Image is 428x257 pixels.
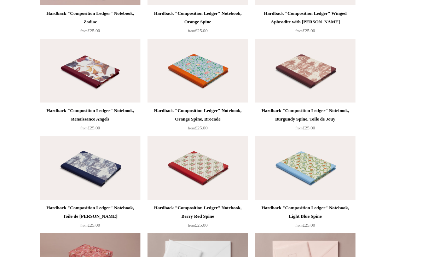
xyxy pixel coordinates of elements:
span: £25.00 [80,28,100,33]
a: Hardback "Composition Ledger" Notebook, Orange Spine, Brocade from£25.00 [148,106,248,135]
span: from [80,126,87,130]
a: Hardback "Composition Ledger" Winged Aphrodite with [PERSON_NAME] from£25.00 [255,9,355,38]
span: £25.00 [80,222,100,228]
a: Hardback "Composition Ledger" Notebook, Light Blue Spine Hardback "Composition Ledger" Notebook, ... [255,136,355,200]
span: £25.00 [188,125,208,130]
span: from [295,126,302,130]
span: £25.00 [188,222,208,228]
span: £25.00 [295,28,315,33]
a: Hardback "Composition Ledger" Notebook, Berry Red Spine Hardback "Composition Ledger" Notebook, B... [148,136,248,200]
img: Hardback "Composition Ledger" Notebook, Orange Spine, Brocade [148,39,248,103]
a: Hardback "Composition Ledger" Notebook, Burgundy Spine, Toile de Jouy from£25.00 [255,106,355,135]
a: Hardback "Composition Ledger" Notebook, Renaissance Angels Hardback "Composition Ledger" Notebook... [40,39,140,103]
span: from [295,223,302,227]
a: Hardback "Composition Ledger" Notebook, Renaissance Angels from£25.00 [40,106,140,135]
span: from [80,29,87,33]
span: £25.00 [295,125,315,130]
span: £25.00 [80,125,100,130]
span: from [188,29,195,33]
a: Hardback "Composition Ledger" Notebook, Orange Spine from£25.00 [148,9,248,38]
div: Hardback "Composition Ledger" Notebook, Orange Spine, Brocade [149,106,246,123]
div: Hardback "Composition Ledger" Notebook, Zodiac [42,9,139,26]
a: Hardback "Composition Ledger" Notebook, Burgundy Spine, Toile de Jouy Hardback "Composition Ledge... [255,39,355,103]
div: Hardback "Composition Ledger" Notebook, Renaissance Angels [42,106,139,123]
div: Hardback "Composition Ledger" Notebook, Toile de [PERSON_NAME] [42,204,139,221]
span: £25.00 [295,222,315,228]
span: from [80,223,87,227]
img: Hardback "Composition Ledger" Notebook, Renaissance Angels [40,39,140,103]
a: Hardback "Composition Ledger" Notebook, Light Blue Spine from£25.00 [255,204,355,233]
div: Hardback "Composition Ledger" Notebook, Orange Spine [149,9,246,26]
img: Hardback "Composition Ledger" Notebook, Berry Red Spine [148,136,248,200]
div: Hardback "Composition Ledger" Notebook, Burgundy Spine, Toile de Jouy [257,106,354,123]
span: from [188,223,195,227]
span: £25.00 [188,28,208,33]
span: from [188,126,195,130]
a: Hardback "Composition Ledger" Notebook, Toile de Jouy Hardback "Composition Ledger" Notebook, Toi... [40,136,140,200]
img: Hardback "Composition Ledger" Notebook, Toile de Jouy [40,136,140,200]
a: Hardback "Composition Ledger" Notebook, Orange Spine, Brocade Hardback "Composition Ledger" Noteb... [148,39,248,103]
a: Hardback "Composition Ledger" Notebook, Zodiac from£25.00 [40,9,140,38]
img: Hardback "Composition Ledger" Notebook, Light Blue Spine [255,136,355,200]
a: Hardback "Composition Ledger" Notebook, Toile de [PERSON_NAME] from£25.00 [40,204,140,233]
div: Hardback "Composition Ledger" Notebook, Berry Red Spine [149,204,246,221]
span: from [295,29,302,33]
img: Hardback "Composition Ledger" Notebook, Burgundy Spine, Toile de Jouy [255,39,355,103]
div: Hardback "Composition Ledger" Winged Aphrodite with [PERSON_NAME] [257,9,354,26]
a: Hardback "Composition Ledger" Notebook, Berry Red Spine from£25.00 [148,204,248,233]
div: Hardback "Composition Ledger" Notebook, Light Blue Spine [257,204,354,221]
